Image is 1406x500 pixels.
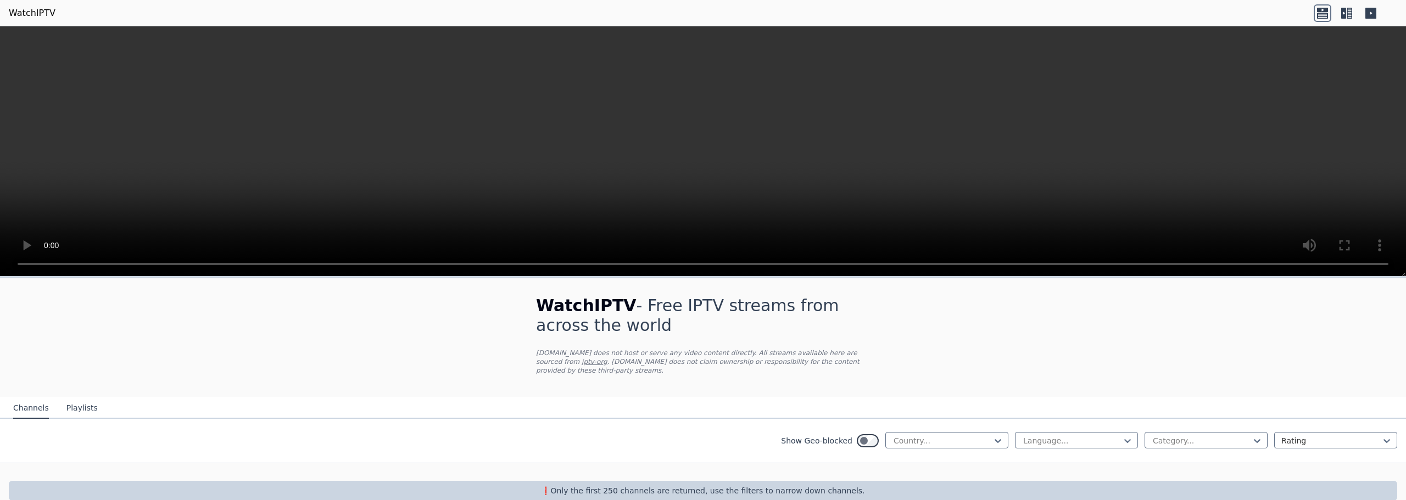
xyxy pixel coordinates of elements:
button: Channels [13,398,49,419]
button: Playlists [66,398,98,419]
a: WatchIPTV [9,7,55,20]
p: ❗️Only the first 250 channels are returned, use the filters to narrow down channels. [13,485,1393,496]
h1: - Free IPTV streams from across the world [536,296,870,335]
label: Show Geo-blocked [781,435,852,446]
span: WatchIPTV [536,296,637,315]
a: iptv-org [582,358,607,366]
p: [DOMAIN_NAME] does not host or serve any video content directly. All streams available here are s... [536,349,870,375]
